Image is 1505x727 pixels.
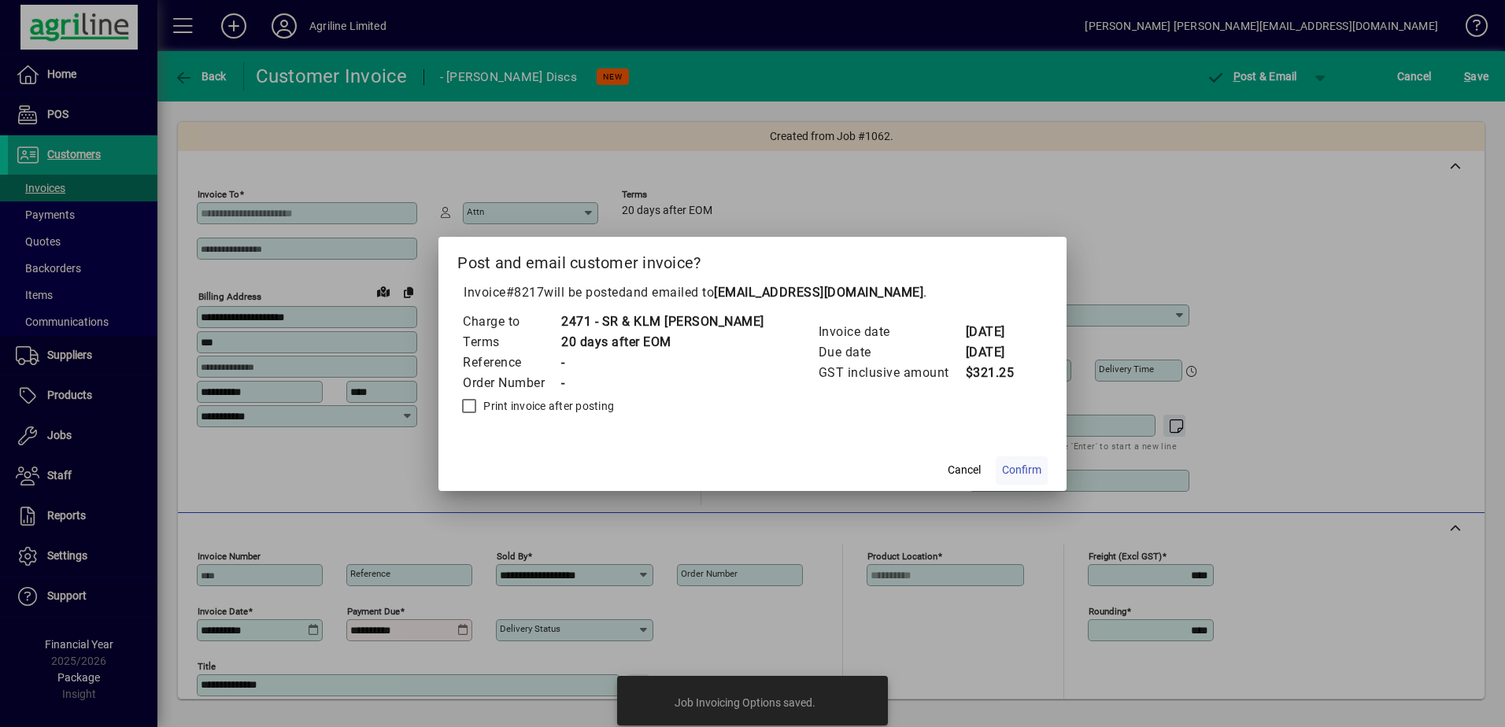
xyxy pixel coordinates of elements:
[965,322,1028,342] td: [DATE]
[714,285,923,300] b: [EMAIL_ADDRESS][DOMAIN_NAME]
[462,373,560,393] td: Order Number
[560,352,764,373] td: -
[965,363,1028,383] td: $321.25
[948,462,981,478] span: Cancel
[818,363,965,383] td: GST inclusive amount
[457,283,1048,302] p: Invoice will be posted .
[480,398,614,414] label: Print invoice after posting
[939,456,989,485] button: Cancel
[560,332,764,352] td: 20 days after EOM
[462,312,560,332] td: Charge to
[560,373,764,393] td: -
[438,237,1067,282] h2: Post and email customer invoice?
[506,285,545,300] span: #8217
[996,456,1048,485] button: Confirm
[965,342,1028,363] td: [DATE]
[1002,462,1041,478] span: Confirm
[462,352,560,373] td: Reference
[626,285,923,300] span: and emailed to
[560,312,764,332] td: 2471 - SR & KLM [PERSON_NAME]
[462,332,560,352] td: Terms
[818,342,965,363] td: Due date
[818,322,965,342] td: Invoice date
